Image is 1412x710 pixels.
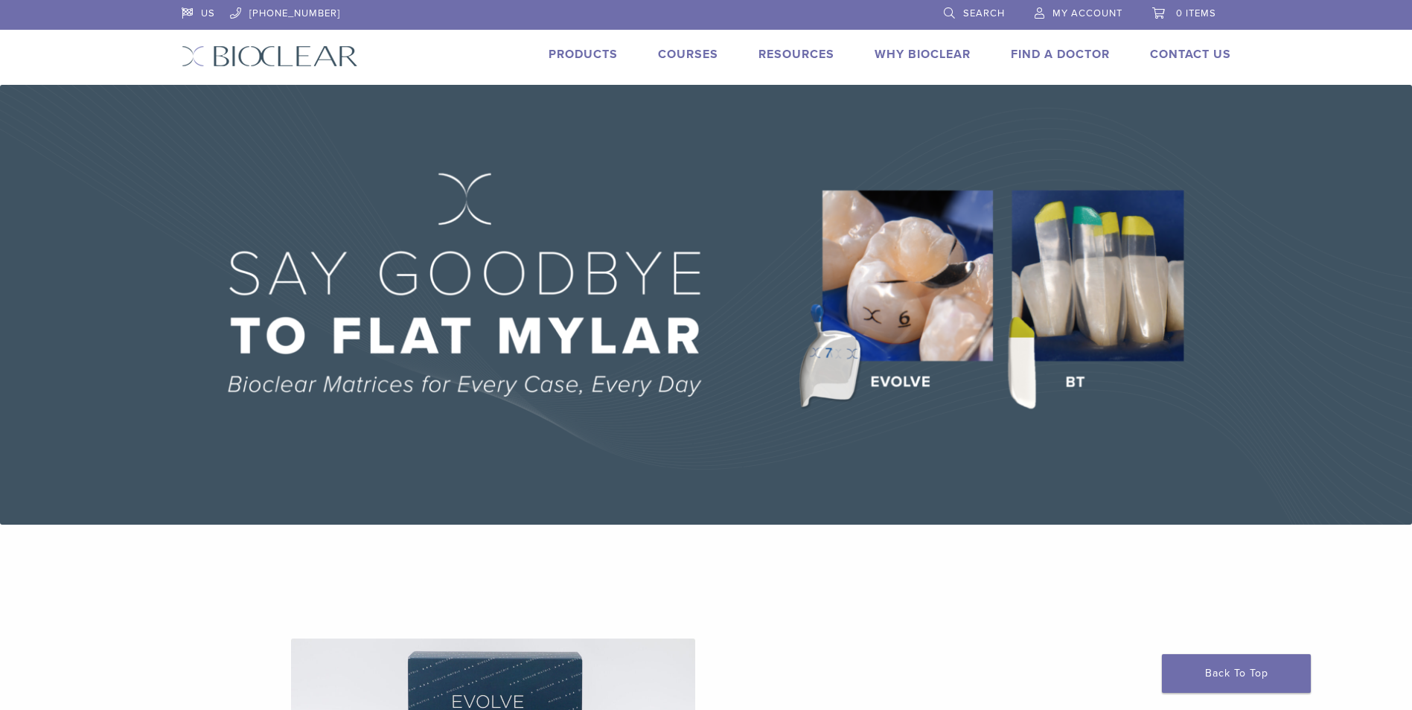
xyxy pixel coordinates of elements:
[1011,47,1110,62] a: Find A Doctor
[1176,7,1216,19] span: 0 items
[1150,47,1231,62] a: Contact Us
[758,47,834,62] a: Resources
[875,47,971,62] a: Why Bioclear
[549,47,618,62] a: Products
[1162,654,1311,693] a: Back To Top
[182,45,358,67] img: Bioclear
[658,47,718,62] a: Courses
[963,7,1005,19] span: Search
[1052,7,1122,19] span: My Account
